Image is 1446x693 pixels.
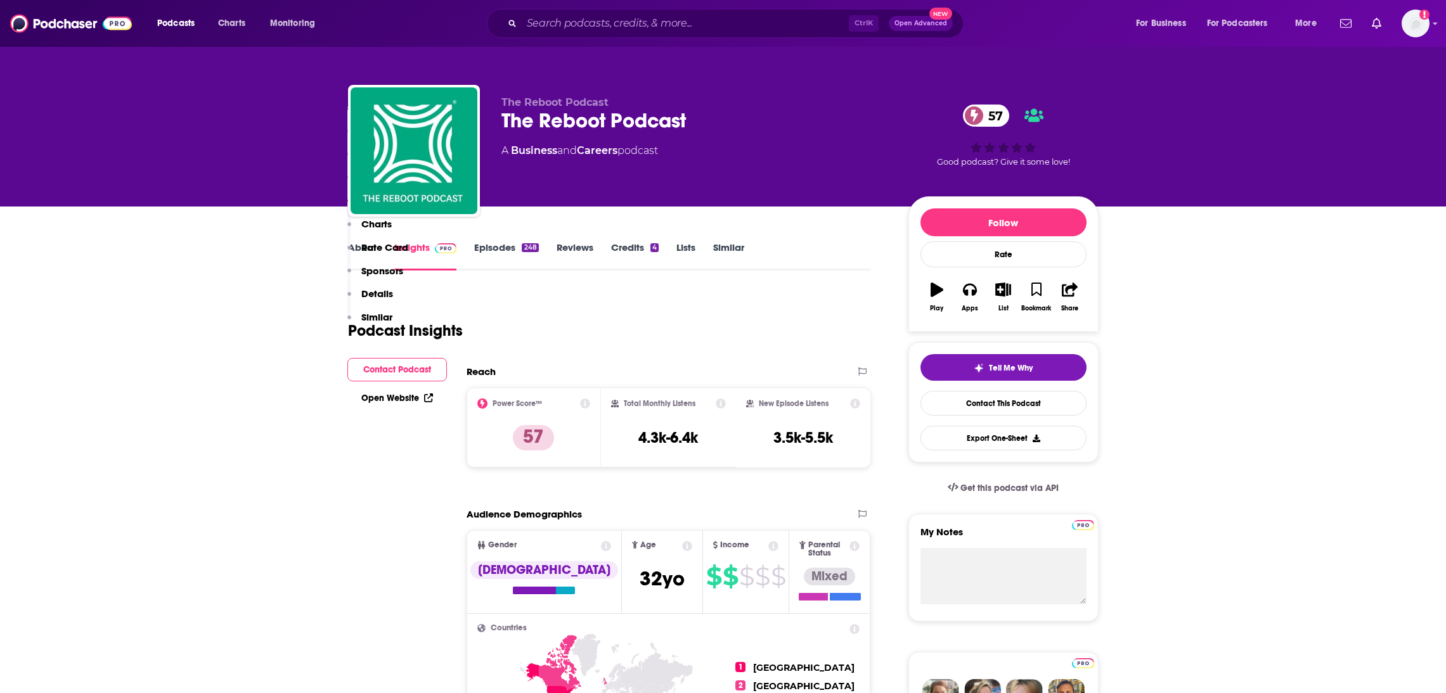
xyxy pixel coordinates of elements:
[1021,305,1051,312] div: Bookmark
[938,473,1069,504] a: Get this podcast via API
[849,15,879,32] span: Ctrl K
[493,399,542,408] h2: Power Score™
[773,428,833,447] h3: 3.5k-5.5k
[218,15,245,32] span: Charts
[753,680,855,692] span: [GEOGRAPHIC_DATA]
[920,391,1087,416] a: Contact This Podcast
[889,16,953,31] button: Open AdvancedNew
[1053,274,1086,320] button: Share
[920,241,1087,267] div: Rate
[347,241,408,265] button: Rate Card
[894,20,947,27] span: Open Advanced
[611,241,659,270] a: Credits4
[998,305,1009,312] div: List
[577,144,617,156] a: Careers
[1295,15,1317,32] span: More
[148,13,211,34] button: open menu
[739,566,754,587] span: $
[963,105,1009,127] a: 57
[1020,274,1053,320] button: Bookmark
[522,243,538,252] div: 248
[361,311,392,323] p: Similar
[1335,13,1357,34] a: Show notifications dropdown
[1419,10,1430,20] svg: Add a profile image
[808,541,848,557] span: Parental Status
[920,426,1087,450] button: Export One-Sheet
[261,13,332,34] button: open menu
[920,526,1087,548] label: My Notes
[511,144,557,156] a: Business
[735,662,746,672] span: 1
[522,13,849,34] input: Search podcasts, credits, & more...
[723,566,738,587] span: $
[962,305,978,312] div: Apps
[1402,10,1430,37] img: User Profile
[210,13,253,34] a: Charts
[953,274,986,320] button: Apps
[361,265,403,277] p: Sponsors
[650,243,659,252] div: 4
[347,311,392,334] button: Similar
[908,96,1099,175] div: 57Good podcast? Give it some love!
[1072,656,1094,668] a: Pro website
[361,288,393,300] p: Details
[1207,15,1268,32] span: For Podcasters
[920,354,1087,381] button: tell me why sparkleTell Me Why
[920,274,953,320] button: Play
[976,105,1009,127] span: 57
[974,363,984,373] img: tell me why sparkle
[753,662,855,673] span: [GEOGRAPHIC_DATA]
[1072,658,1094,668] img: Podchaser Pro
[1072,518,1094,530] a: Pro website
[804,568,855,585] div: Mixed
[501,143,658,158] div: A podcast
[501,96,609,108] span: The Reboot Podcast
[989,363,1033,373] span: Tell Me Why
[1072,520,1094,530] img: Podchaser Pro
[467,366,496,378] h2: Reach
[713,241,744,270] a: Similar
[513,425,554,450] p: 57
[470,561,618,579] div: [DEMOGRAPHIC_DATA]
[1367,13,1386,34] a: Show notifications dropdown
[771,566,785,587] span: $
[1402,10,1430,37] button: Show profile menu
[930,305,943,312] div: Play
[1061,305,1078,312] div: Share
[347,288,393,311] button: Details
[347,265,403,288] button: Sponsors
[491,624,527,632] span: Countries
[640,566,685,591] span: 32 yo
[1402,10,1430,37] span: Logged in as LindaBurns
[351,87,477,214] img: The Reboot Podcast
[920,208,1087,236] button: Follow
[986,274,1019,320] button: List
[488,541,517,549] span: Gender
[499,9,976,38] div: Search podcasts, credits, & more...
[706,566,721,587] span: $
[467,508,582,520] h2: Audience Demographics
[1199,13,1286,34] button: open menu
[638,428,698,447] h3: 4.3k-6.4k
[624,399,695,408] h2: Total Monthly Listens
[1136,15,1186,32] span: For Business
[759,399,829,408] h2: New Episode Listens
[735,680,746,690] span: 2
[960,483,1059,493] span: Get this podcast via API
[10,11,132,35] img: Podchaser - Follow, Share and Rate Podcasts
[1286,13,1333,34] button: open menu
[270,15,315,32] span: Monitoring
[557,144,577,156] span: and
[361,241,408,253] p: Rate Card
[720,541,749,549] span: Income
[755,566,770,587] span: $
[474,241,538,270] a: Episodes248
[640,541,656,549] span: Age
[1127,13,1202,34] button: open menu
[347,358,447,381] button: Contact Podcast
[929,8,952,20] span: New
[157,15,195,32] span: Podcasts
[557,241,593,270] a: Reviews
